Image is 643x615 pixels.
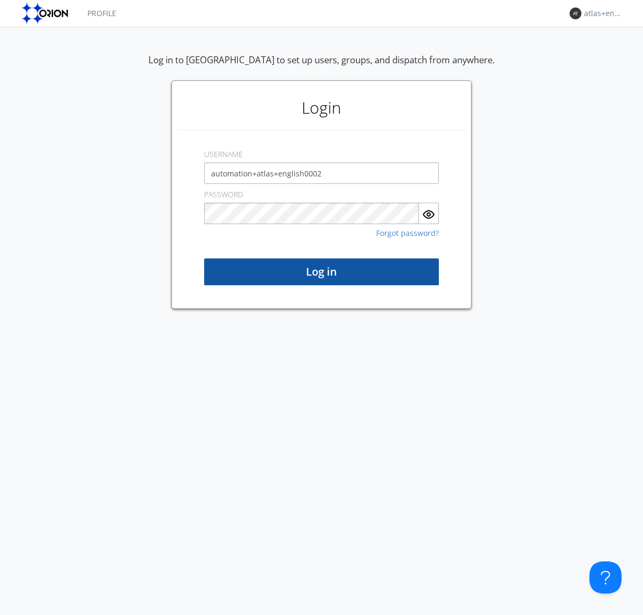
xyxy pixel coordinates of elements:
a: Forgot password? [376,229,439,237]
label: PASSWORD [204,189,243,200]
img: eye.svg [422,208,435,221]
input: Password [204,203,419,224]
img: 373638.png [570,8,581,19]
h1: Login [177,86,466,129]
button: Show Password [419,203,439,224]
label: USERNAME [204,149,243,160]
img: orion-labs-logo.svg [21,3,71,24]
iframe: Toggle Customer Support [589,561,622,594]
div: atlas+english0002 [584,8,624,19]
button: Log in [204,258,439,285]
div: Log in to [GEOGRAPHIC_DATA] to set up users, groups, and dispatch from anywhere. [148,54,495,80]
